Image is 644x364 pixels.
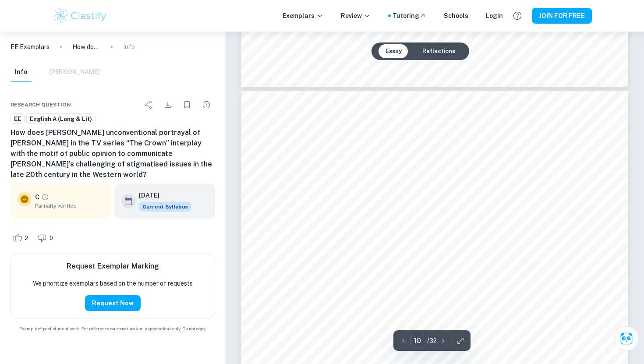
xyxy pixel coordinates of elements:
[52,7,108,25] img: Clastify logo
[35,202,104,210] span: Partially verified
[198,96,215,113] div: Report issue
[45,234,58,243] span: 0
[11,115,24,124] span: EE
[415,44,462,58] button: Reflections
[532,8,592,24] button: JOIN FOR FREE
[11,325,215,332] span: Example of past student work. For reference on structure and expectations only. Do not copy.
[35,192,39,202] p: C
[67,261,159,272] h6: Request Exemplar Marking
[72,42,100,52] p: How does [PERSON_NAME] unconventional portrayal of [PERSON_NAME] in the TV series “The Crown” int...
[139,202,191,212] span: Current Syllabus
[35,231,58,245] div: Dislike
[123,42,135,52] p: Info
[159,96,177,113] div: Download
[283,11,323,21] p: Exemplars
[11,113,25,124] a: EE
[614,326,639,351] button: Ask Clai
[379,44,409,58] button: Essay
[11,101,71,109] span: Research question
[11,127,215,180] h6: How does [PERSON_NAME] unconventional portrayal of [PERSON_NAME] in the TV series “The Crown” int...
[41,193,49,201] a: Grade partially verified
[510,8,525,23] button: Help and Feedback
[11,42,50,52] a: EE Exemplars
[11,63,32,82] button: Info
[139,191,184,200] h6: [DATE]
[427,336,437,346] p: / 32
[140,96,157,113] div: Share
[20,234,33,243] span: 2
[26,113,96,124] a: English A (Lang & Lit)
[393,11,426,21] a: Tutoring
[139,202,191,212] div: This exemplar is based on the current syllabus. Feel free to refer to it for inspiration/ideas wh...
[444,11,468,21] a: Schools
[341,11,371,21] p: Review
[11,231,33,245] div: Like
[178,96,196,113] div: Bookmark
[486,11,503,21] a: Login
[27,115,95,124] span: English A (Lang & Lit)
[33,279,193,288] p: We prioritize exemplars based on the number of requests
[85,295,141,311] button: Request Now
